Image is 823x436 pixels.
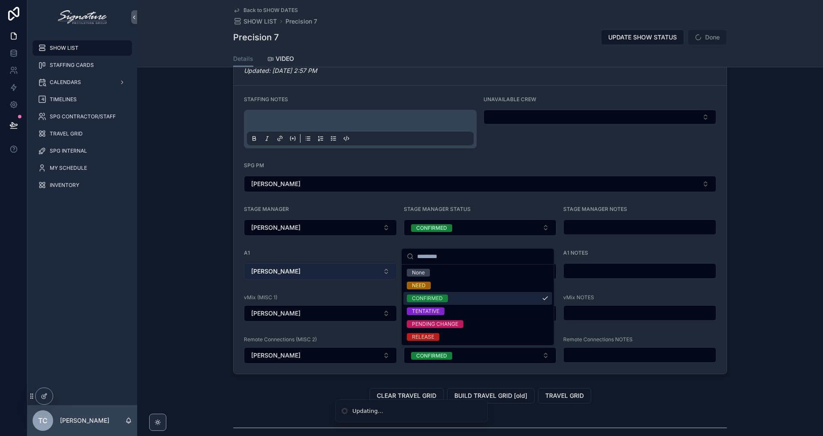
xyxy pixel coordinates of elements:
[412,269,425,277] div: None
[244,96,288,102] span: STAFFING NOTES
[233,51,253,67] a: Details
[33,109,132,124] a: SPG CONTRACTOR/STAFF
[563,206,627,212] span: STAGE MANAGER NOTES
[50,62,94,69] span: STAFFING CARDS
[33,40,132,56] a: SHOW LIST
[412,295,443,302] div: CONFIRMED
[50,130,83,137] span: TRAVEL GRID
[233,7,298,14] a: Back to SHOW DATES
[50,79,81,86] span: CALENDARS
[244,336,317,343] span: Remote Connections (MISC 2)
[33,143,132,159] a: SPG INTERNAL
[251,223,300,232] span: [PERSON_NAME]
[251,180,300,188] span: [PERSON_NAME]
[276,54,294,63] span: VIDEO
[244,162,264,168] span: SPG PM
[244,67,317,74] em: Updated: [DATE] 2:57 PM
[416,352,447,360] div: CONFIRMED
[33,160,132,176] a: MY SCHEDULE
[285,17,317,26] a: Precision 7
[244,347,397,364] button: Select Button
[412,307,439,315] div: TENTATIVE
[50,147,87,154] span: SPG INTERNAL
[402,265,554,345] div: Suggestions
[538,388,591,403] button: TRAVEL GRID
[50,165,87,171] span: MY SCHEDULE
[404,220,557,236] button: Select Button
[27,34,137,204] div: scrollable content
[243,7,298,14] span: Back to SHOW DATES
[563,294,594,301] span: vMix NOTES
[243,17,277,26] span: SHOW LIST
[38,415,48,426] span: TC
[412,333,434,341] div: RELEASE
[447,388,535,403] button: BUILD TRAVEL GRID [old]
[33,177,132,193] a: INVENTORY
[545,391,584,400] span: TRAVEL GRID
[369,388,444,403] button: CLEAR TRAVEL GRID
[233,17,277,26] a: SHOW LIST
[484,110,716,124] button: Select Button
[484,96,536,102] span: UNAVAILABLE CREW
[454,391,527,400] span: BUILD TRAVEL GRID [old]
[404,347,557,364] button: Select Button
[244,305,397,322] button: Select Button
[244,206,289,212] span: STAGE MANAGER
[60,416,109,425] p: [PERSON_NAME]
[233,54,253,63] span: Details
[601,30,684,45] button: UPDATE SHOW STATUS
[267,51,294,68] a: VIDEO
[33,126,132,141] a: TRAVEL GRID
[608,33,677,42] span: UPDATE SHOW STATUS
[50,182,79,189] span: INVENTORY
[244,294,277,301] span: vMix (MISC 1)
[50,96,77,103] span: TIMELINES
[244,220,397,236] button: Select Button
[412,320,458,328] div: PENDING CHANGE
[50,113,116,120] span: SPG CONTRACTOR/STAFF
[244,263,397,280] button: Select Button
[244,250,250,256] span: A1
[33,57,132,73] a: STAFFING CARDS
[404,206,471,212] span: STAGE MANAGER STATUS
[251,351,300,360] span: [PERSON_NAME]
[251,309,300,318] span: [PERSON_NAME]
[33,75,132,90] a: CALENDARS
[563,250,588,256] span: A1 NOTES
[251,267,300,276] span: [PERSON_NAME]
[33,92,132,107] a: TIMELINES
[563,336,633,343] span: Remote Connections NOTES
[412,282,426,289] div: NEED
[50,45,78,51] span: SHOW LIST
[233,31,279,43] h1: Precision 7
[352,407,383,415] div: Updating...
[377,391,436,400] span: CLEAR TRAVEL GRID
[416,224,447,232] div: CONFIRMED
[244,176,716,192] button: Select Button
[58,10,106,24] img: App logo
